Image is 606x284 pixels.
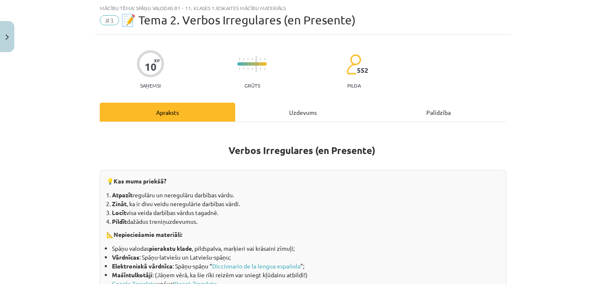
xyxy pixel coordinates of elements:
[347,82,361,88] p: pilda
[112,253,500,262] li: : Spāņu-latviešu un Latviešu-spāņu;
[112,218,127,225] b: Pildīt
[114,177,166,185] strong: Kas mums priekšā?
[100,15,119,25] span: #3
[357,66,368,74] span: 552
[252,68,252,70] img: icon-short-line-57e1e144782c952c97e751825c79c345078a6d821885a25fce030b3d8c18986b.svg
[112,208,500,217] li: visa veida darbības vārdus tagadnē.
[243,58,244,60] img: icon-short-line-57e1e144782c952c97e751825c79c345078a6d821885a25fce030b3d8c18986b.svg
[212,262,300,270] a: Diccionario de la lengua española
[100,5,506,11] div: Mācību tēma: Spāņu valodas b1 - 11. klases 1.ieskaites mācību materiāls
[112,191,500,199] li: regulāru un neregulāru darbības vārdu.
[112,262,173,270] b: Elektroniskā vārdnīca
[346,54,361,75] img: students-c634bb4e5e11cddfef0936a35e636f08e4e9abd3cc4e673bd6f9a4125e45ecb1.svg
[112,244,500,253] li: Spāņu valodas , pildspalva, marķieri vai krāsaini zīmuļi;
[112,271,152,279] b: Mašīntulkotāji
[100,103,235,122] div: Apraksts
[5,35,9,40] img: icon-close-lesson-0947bae3869378f0d4975bcd49f059093ad1ed9edebbc8119c70593378902aed.svg
[112,200,127,207] b: Zināt
[264,68,265,70] img: icon-short-line-57e1e144782c952c97e751825c79c345078a6d821885a25fce030b3d8c18986b.svg
[229,144,375,157] b: Verbos Irregulares (en Presente)
[112,191,133,199] b: Atpazīt
[252,58,252,60] img: icon-short-line-57e1e144782c952c97e751825c79c345078a6d821885a25fce030b3d8c18986b.svg
[235,103,371,122] div: Uzdevums
[112,253,139,261] b: Vārdnīcas
[371,103,506,122] div: Palīdzība
[121,13,356,27] span: 📝 Tema 2. Verbos Irregulares (en Presente)
[239,68,240,70] img: icon-short-line-57e1e144782c952c97e751825c79c345078a6d821885a25fce030b3d8c18986b.svg
[137,82,164,88] p: Saņemsi
[239,58,240,60] img: icon-short-line-57e1e144782c952c97e751825c79c345078a6d821885a25fce030b3d8c18986b.svg
[114,231,182,238] strong: Nepieciešamie materiāli:
[112,262,500,271] li: : Spāņu-spāņu “ ”;
[112,217,500,226] li: dažādus treniņuzdevumus.
[260,68,261,70] img: icon-short-line-57e1e144782c952c97e751825c79c345078a6d821885a25fce030b3d8c18986b.svg
[154,58,159,63] span: XP
[112,209,126,216] b: Locīt
[260,58,261,60] img: icon-short-line-57e1e144782c952c97e751825c79c345078a6d821885a25fce030b3d8c18986b.svg
[106,230,500,239] p: 📐
[112,199,500,208] li: , ka ir divu veidu neregulārie darbības vārdi.
[264,58,265,60] img: icon-short-line-57e1e144782c952c97e751825c79c345078a6d821885a25fce030b3d8c18986b.svg
[106,177,500,186] p: 💡
[149,244,192,252] b: pierakstu klade
[145,61,157,73] div: 10
[256,56,257,72] img: icon-long-line-d9ea69661e0d244f92f715978eff75569469978d946b2353a9bb055b3ed8787d.svg
[243,68,244,70] img: icon-short-line-57e1e144782c952c97e751825c79c345078a6d821885a25fce030b3d8c18986b.svg
[245,82,260,88] p: Grūts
